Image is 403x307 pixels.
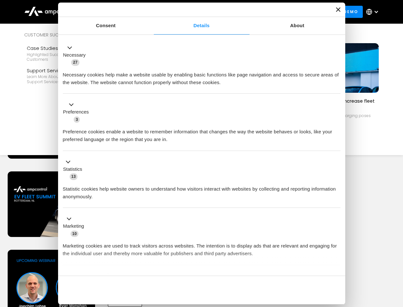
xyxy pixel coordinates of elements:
[63,101,93,123] button: Preferences (3)
[58,17,154,35] a: Consent
[70,173,78,180] span: 13
[63,180,340,201] div: Statistic cookies help website owners to understand how visitors interact with websites by collec...
[154,17,250,35] a: Details
[105,273,111,279] span: 2
[63,123,340,143] div: Preference cookies enable a website to remember information that changes the way the website beha...
[63,66,340,86] div: Necessary cookies help make a website usable by enabling basic functions like page navigation and...
[27,52,101,62] div: Highlighted success stories From Our Customers
[63,108,89,116] label: Preferences
[63,237,340,257] div: Marketing cookies are used to track visitors across websites. The intention is to display ads tha...
[336,7,340,12] button: Close banner
[63,44,90,66] button: Necessary (27)
[71,59,79,66] span: 27
[24,31,103,38] div: Customer success
[74,116,80,123] span: 3
[27,67,101,74] div: Support Services
[249,281,340,299] button: Okay
[71,231,79,237] span: 10
[63,158,86,180] button: Statistics (13)
[63,223,84,230] label: Marketing
[24,65,103,87] a: Support ServicesLearn more about Ampcontrol’s support services
[250,17,345,35] a: About
[27,45,101,52] div: Case Studies
[63,51,86,59] label: Necessary
[63,215,88,238] button: Marketing (10)
[24,42,103,65] a: Case StudiesHighlighted success stories From Our Customers
[27,74,101,84] div: Learn more about Ampcontrol’s support services
[63,166,82,173] label: Statistics
[63,272,115,280] button: Unclassified (2)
